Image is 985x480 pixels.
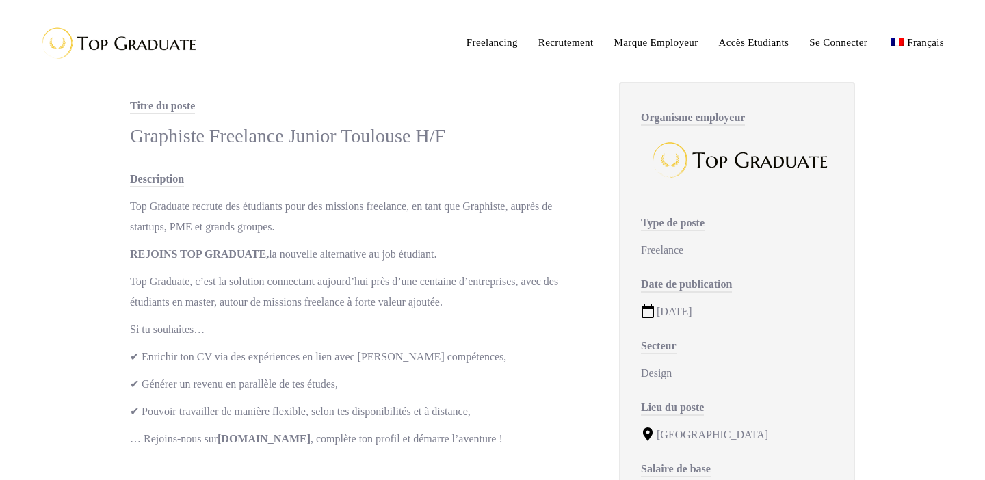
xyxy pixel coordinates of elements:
[641,363,833,384] div: Design
[130,173,184,187] span: Description
[130,244,592,265] p: la nouvelle alternative au job étudiant.
[130,347,592,367] p: ✔ Enrichir ton CV via des expériences en lien avec [PERSON_NAME] compétences,
[641,401,704,416] span: Lieu du poste
[614,37,698,48] span: Marque Employeur
[641,111,745,126] span: Organisme employeur
[130,248,269,260] strong: REJOINS TOP GRADUATE,
[130,429,592,449] p: … Rejoins-nous sur , complète ton profil et démarre l’aventure !
[130,196,592,237] p: Top Graduate recrute des étudiants pour des missions freelance, en tant que Graphiste, auprès de ...
[467,37,518,48] span: Freelancing
[907,37,944,48] span: Français
[719,37,789,48] span: Accès Etudiants
[645,135,830,185] img: Top Graduate
[130,319,592,340] p: Si tu souhaites…
[809,37,867,48] span: Se Connecter
[641,278,732,293] span: Date de publication
[641,302,833,322] div: [DATE]
[641,217,705,231] span: Type de poste
[31,21,202,65] img: Top Graduate
[538,37,594,48] span: Recrutement
[130,374,592,395] p: ✔ Générer un revenu en parallèle de tes études,
[130,123,592,148] div: Graphiste Freelance Junior Toulouse H/F
[641,240,833,261] div: Freelance
[641,340,677,354] span: Secteur
[130,401,592,422] p: ✔ Pouvoir travailler de manière flexible, selon tes disponibilités et à distance,
[641,463,711,477] span: Salaire de base
[130,271,592,312] p: Top Graduate, c’est la solution connectant aujourd’hui près d’une centaine d’entreprises, avec de...
[641,425,833,445] div: [GEOGRAPHIC_DATA]
[218,433,311,444] strong: [DOMAIN_NAME]
[891,38,904,46] img: Français
[130,100,195,114] span: Titre du poste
